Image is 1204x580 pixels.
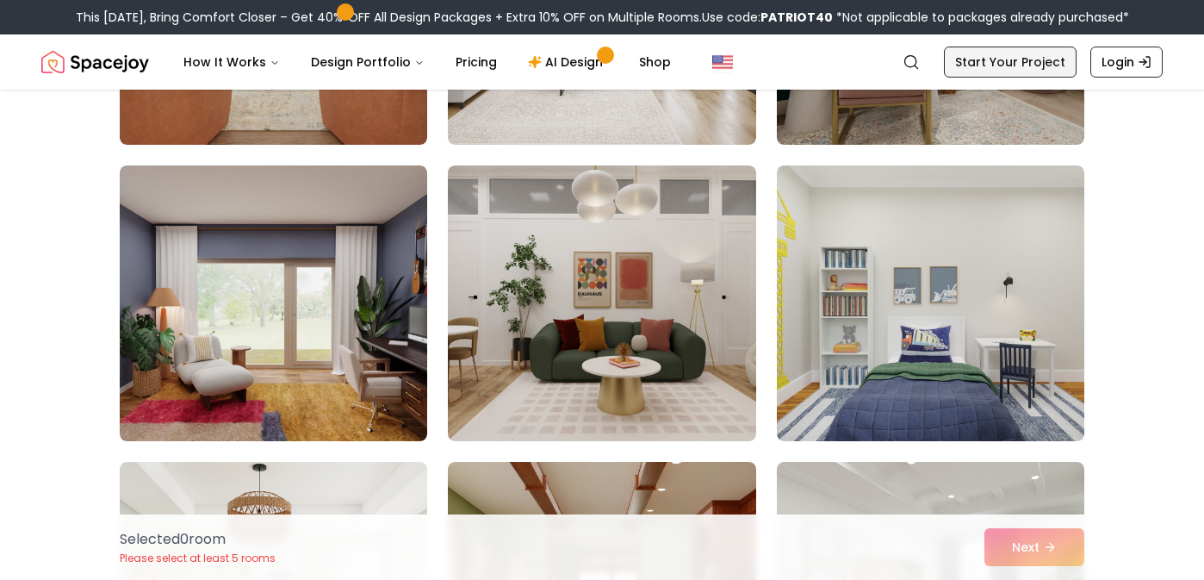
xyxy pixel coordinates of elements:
[944,47,1077,78] a: Start Your Project
[170,45,294,79] button: How It Works
[170,45,685,79] nav: Main
[120,529,276,550] p: Selected 0 room
[1090,47,1163,78] a: Login
[41,45,149,79] img: Spacejoy Logo
[297,45,438,79] button: Design Portfolio
[120,165,427,441] img: Room room-7
[702,9,833,26] span: Use code:
[120,552,276,565] p: Please select at least 5 rooms
[760,9,833,26] b: PATRIOT40
[514,45,622,79] a: AI Design
[76,9,1129,26] div: This [DATE], Bring Comfort Closer – Get 40% OFF All Design Packages + Extra 10% OFF on Multiple R...
[448,165,755,441] img: Room room-8
[833,9,1129,26] span: *Not applicable to packages already purchased*
[41,45,149,79] a: Spacejoy
[712,52,733,72] img: United States
[625,45,685,79] a: Shop
[41,34,1163,90] nav: Global
[777,165,1084,441] img: Room room-9
[442,45,511,79] a: Pricing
